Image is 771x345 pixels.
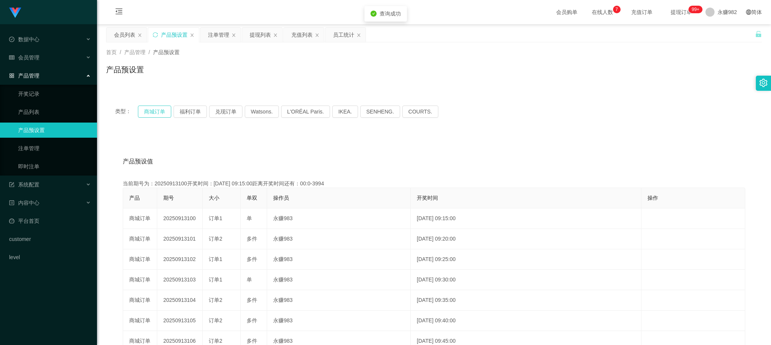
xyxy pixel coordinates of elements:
[209,106,242,118] button: 兑现订单
[9,213,91,228] a: 图标: dashboard平台首页
[588,9,617,15] span: 在线人数
[163,195,174,201] span: 期号
[18,141,91,156] a: 注单管理
[9,73,14,78] i: 图标: appstore-o
[333,28,354,42] div: 员工统计
[411,270,641,290] td: [DATE] 09:30:00
[106,64,144,75] h1: 产品预设置
[123,311,157,331] td: 商城订单
[120,49,121,55] span: /
[123,180,745,188] div: 当前期号为：20250913100开奖时间：[DATE] 09:15:00距离开奖时间还有：00:0-3994
[380,11,401,17] span: 查询成功
[157,208,203,229] td: 20250913100
[18,123,91,138] a: 产品预设置
[157,311,203,331] td: 20250913105
[18,86,91,101] a: 开奖记录
[411,311,641,331] td: [DATE] 09:40:00
[9,200,14,205] i: 图标: profile
[123,208,157,229] td: 商城订单
[153,49,180,55] span: 产品预设置
[247,236,257,242] span: 多件
[209,256,222,262] span: 订单1
[209,236,222,242] span: 订单2
[209,215,222,221] span: 订单1
[106,0,132,25] i: 图标: menu-fold
[267,311,411,331] td: 永赚983
[315,33,319,37] i: 图标: close
[190,33,194,37] i: 图标: close
[9,54,39,61] span: 会员管理
[123,229,157,249] td: 商城订单
[247,317,257,323] span: 多件
[247,256,257,262] span: 多件
[291,28,313,42] div: 充值列表
[153,32,158,37] i: 图标: sync
[411,249,641,270] td: [DATE] 09:25:00
[281,106,330,118] button: L'ORÉAL Paris.
[332,106,358,118] button: IKEA.
[613,6,621,13] sup: 7
[9,232,91,247] a: customer
[647,195,658,201] span: 操作
[9,182,14,187] i: 图标: form
[247,338,257,344] span: 多件
[138,106,171,118] button: 商城订单
[9,8,21,18] img: logo.9652507e.png
[9,250,91,265] a: level
[411,229,641,249] td: [DATE] 09:20:00
[245,106,279,118] button: Watsons.
[247,277,252,283] span: 单
[123,249,157,270] td: 商城订单
[115,106,138,118] span: 类型：
[411,208,641,229] td: [DATE] 09:15:00
[157,229,203,249] td: 20250913101
[267,270,411,290] td: 永赚983
[106,49,117,55] span: 首页
[209,297,222,303] span: 订单2
[247,195,257,201] span: 单双
[129,195,140,201] span: 产品
[250,28,271,42] div: 提现列表
[273,195,289,201] span: 操作员
[402,106,438,118] button: COURTS.
[667,9,696,15] span: 提现订单
[627,9,656,15] span: 充值订单
[759,79,768,87] i: 图标: setting
[267,229,411,249] td: 永赚983
[149,49,150,55] span: /
[209,195,219,201] span: 大小
[124,49,145,55] span: 产品管理
[157,270,203,290] td: 20250913103
[9,73,39,79] span: 产品管理
[357,33,361,37] i: 图标: close
[161,28,188,42] div: 产品预设置
[174,106,207,118] button: 福利订单
[138,33,142,37] i: 图标: close
[9,200,39,206] span: 内容中心
[267,208,411,229] td: 永赚983
[615,6,618,13] p: 7
[157,249,203,270] td: 20250913102
[123,290,157,311] td: 商城订单
[9,55,14,60] i: 图标: table
[371,11,377,17] i: icon: check-circle
[123,157,153,166] span: 产品预设值
[746,9,751,15] i: 图标: global
[273,33,278,37] i: 图标: close
[9,37,14,42] i: 图标: check-circle-o
[417,195,438,201] span: 开奖时间
[9,36,39,42] span: 数据中心
[114,28,135,42] div: 会员列表
[157,290,203,311] td: 20250913104
[411,290,641,311] td: [DATE] 09:35:00
[231,33,236,37] i: 图标: close
[209,317,222,323] span: 订单2
[247,215,252,221] span: 单
[18,104,91,120] a: 产品列表
[247,297,257,303] span: 多件
[209,277,222,283] span: 订单1
[688,6,702,13] sup: 283
[123,270,157,290] td: 商城订单
[18,159,91,174] a: 即时注单
[267,249,411,270] td: 永赚983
